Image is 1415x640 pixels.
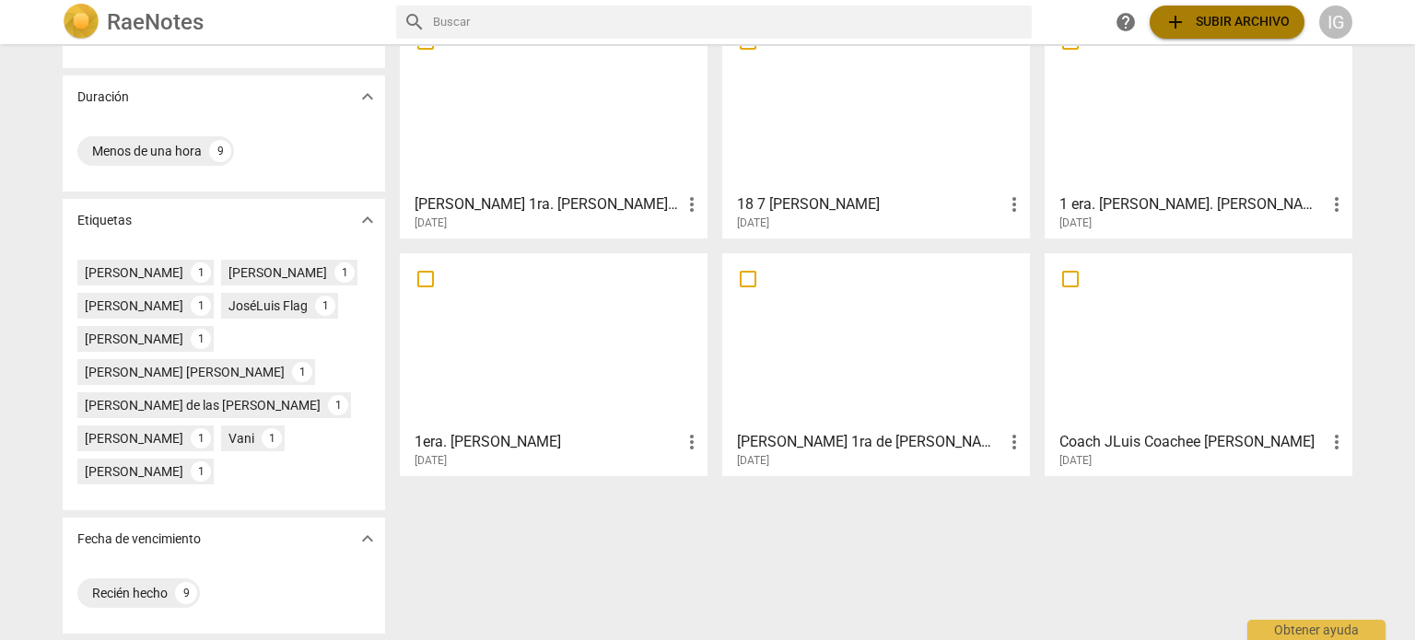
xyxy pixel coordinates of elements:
[1051,22,1346,230] a: 1 era. [PERSON_NAME]. [PERSON_NAME] [PERSON_NAME][DATE]
[406,22,701,230] a: [PERSON_NAME] 1ra. [PERSON_NAME] 25[DATE]
[1059,453,1092,469] span: [DATE]
[85,330,183,348] div: [PERSON_NAME]
[737,215,769,231] span: [DATE]
[354,525,381,553] button: Mostrar más
[1059,193,1326,215] h3: 1 era. Julio. Maria Mercedes Colia
[107,9,204,35] h2: RaeNotes
[1164,11,1187,33] span: add
[1109,6,1142,39] a: Obtener ayuda
[1247,620,1386,640] div: Obtener ayuda
[85,462,183,481] div: [PERSON_NAME]
[1150,6,1304,39] button: Subir
[681,431,703,453] span: more_vert
[191,296,211,316] div: 1
[415,453,447,469] span: [DATE]
[1326,431,1348,453] span: more_vert
[1051,260,1346,468] a: Coach JLuis Coachee [PERSON_NAME][DATE]
[415,193,681,215] h3: Milagros 1ra. julio 25
[1164,11,1290,33] span: Subir archivo
[315,296,335,316] div: 1
[1319,6,1352,39] button: IG
[729,22,1023,230] a: 18 7 [PERSON_NAME][DATE]
[737,193,1003,215] h3: 18 7 Sofi Pinasco
[334,262,355,283] div: 1
[85,297,183,315] div: [PERSON_NAME]
[191,428,211,448] div: 1
[1326,193,1348,215] span: more_vert
[85,263,183,282] div: [PERSON_NAME]
[403,11,426,33] span: search
[63,4,381,41] a: LogoRaeNotes
[92,142,202,160] div: Menos de una hora
[262,428,282,448] div: 1
[415,215,447,231] span: [DATE]
[1003,193,1025,215] span: more_vert
[77,87,129,107] p: Duración
[354,206,381,234] button: Mostrar más
[357,528,379,550] span: expand_more
[737,431,1003,453] h3: Graciela Soraide 1ra de julio
[63,4,99,41] img: Logo
[209,140,231,162] div: 9
[85,363,285,381] div: [PERSON_NAME] [PERSON_NAME]
[85,396,321,414] div: [PERSON_NAME] de las [PERSON_NAME]
[737,453,769,469] span: [DATE]
[406,260,701,468] a: 1era. [PERSON_NAME][DATE]
[77,211,132,230] p: Etiquetas
[228,263,327,282] div: [PERSON_NAME]
[1059,215,1092,231] span: [DATE]
[415,431,681,453] h3: 1era. Julio Viviana
[357,209,379,231] span: expand_more
[191,329,211,349] div: 1
[85,429,183,448] div: [PERSON_NAME]
[433,7,1024,37] input: Buscar
[681,193,703,215] span: more_vert
[77,529,201,549] p: Fecha de vencimiento
[354,83,381,111] button: Mostrar más
[228,429,254,448] div: Vani
[1003,431,1025,453] span: more_vert
[328,395,348,415] div: 1
[292,362,312,382] div: 1
[357,86,379,108] span: expand_more
[1115,11,1137,33] span: help
[92,584,168,602] div: Recién hecho
[1059,431,1326,453] h3: Coach JLuis Coachee Isa
[191,262,211,283] div: 1
[228,297,308,315] div: JoséLuis Flag
[191,461,211,482] div: 1
[175,582,197,604] div: 9
[729,260,1023,468] a: [PERSON_NAME] 1ra de [PERSON_NAME][DATE]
